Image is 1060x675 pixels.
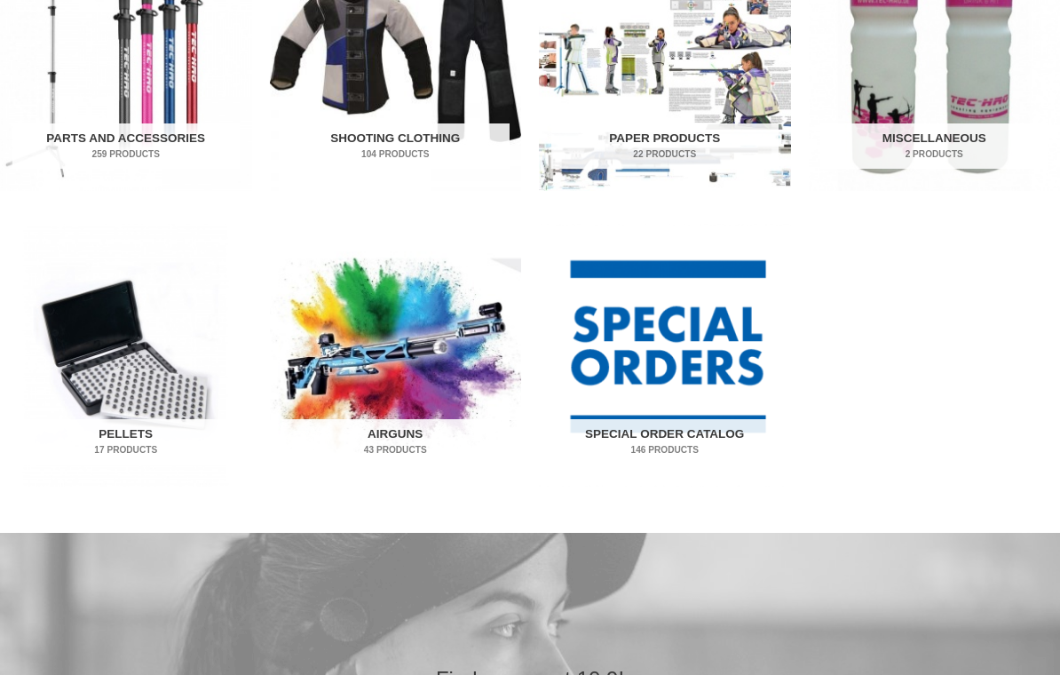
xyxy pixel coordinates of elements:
[281,124,510,171] h2: Shooting Clothing
[281,444,510,457] mark: 43 Products
[12,420,241,466] h2: Pellets
[270,225,522,488] img: Airguns
[820,124,1048,171] h2: Miscellaneous
[281,420,510,466] h2: Airguns
[270,225,522,488] a: Visit product category Airguns
[551,148,779,162] mark: 22 Products
[12,124,241,171] h2: Parts and Accessories
[12,148,241,162] mark: 259 Products
[281,148,510,162] mark: 104 Products
[551,124,779,171] h2: Paper Products
[551,444,779,457] mark: 146 Products
[539,225,791,488] a: Visit product category Special Order Catalog
[820,148,1048,162] mark: 2 Products
[539,225,791,488] img: Special Order Catalog
[12,444,241,457] mark: 17 Products
[551,420,779,466] h2: Special Order Catalog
